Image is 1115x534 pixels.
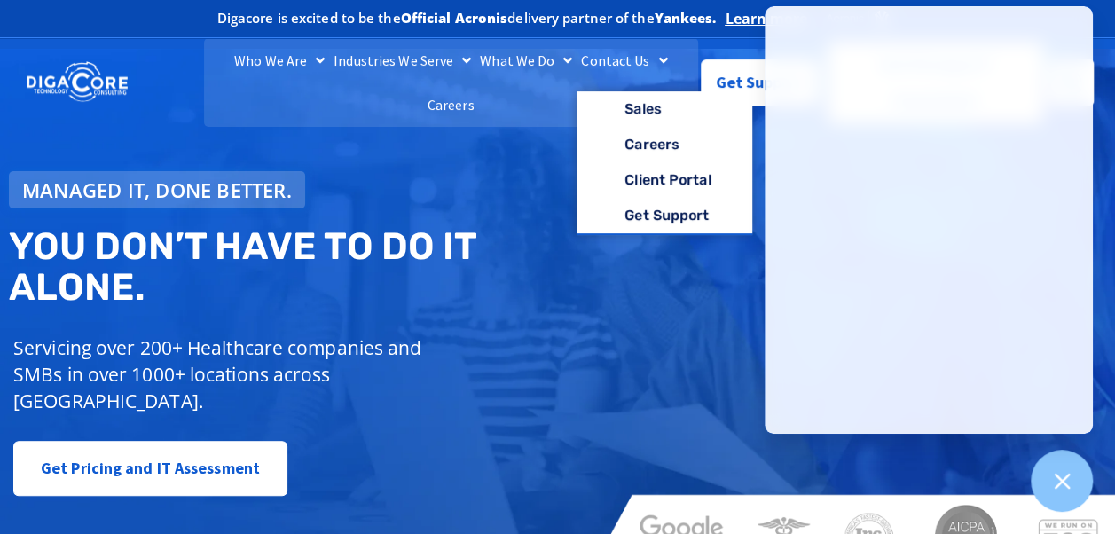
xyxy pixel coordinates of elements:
b: Yankees. [655,9,717,27]
p: Servicing over 200+ Healthcare companies and SMBs in over 1000+ locations across [GEOGRAPHIC_DATA]. [13,334,468,414]
h2: You don’t have to do IT alone. [9,226,569,308]
h2: Digacore is excited to be the delivery partner of the [217,12,717,25]
a: Get Pricing and IT Assessment [13,441,287,496]
span: Get Pricing and IT Assessment [41,451,260,486]
iframe: Chatgenie Messenger [765,6,1093,434]
img: DigaCore Technology Consulting [27,60,128,104]
a: Sales [577,91,751,127]
ul: Contact Us [577,91,751,235]
a: Managed IT, done better. [9,171,305,208]
a: Contact Us [577,38,671,82]
a: Who We Are [230,38,329,82]
nav: Menu [204,38,698,127]
a: Client Portal [577,162,751,198]
a: What We Do [475,38,577,82]
span: Get Support [716,65,805,100]
a: Learn more [725,10,807,27]
a: Industries We Serve [329,38,475,82]
b: Official Acronis [401,9,508,27]
a: Careers [577,127,751,162]
span: Managed IT, done better. [22,180,292,200]
a: Get Support [701,59,819,106]
a: Get Support [577,198,751,233]
a: Careers [423,82,479,127]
